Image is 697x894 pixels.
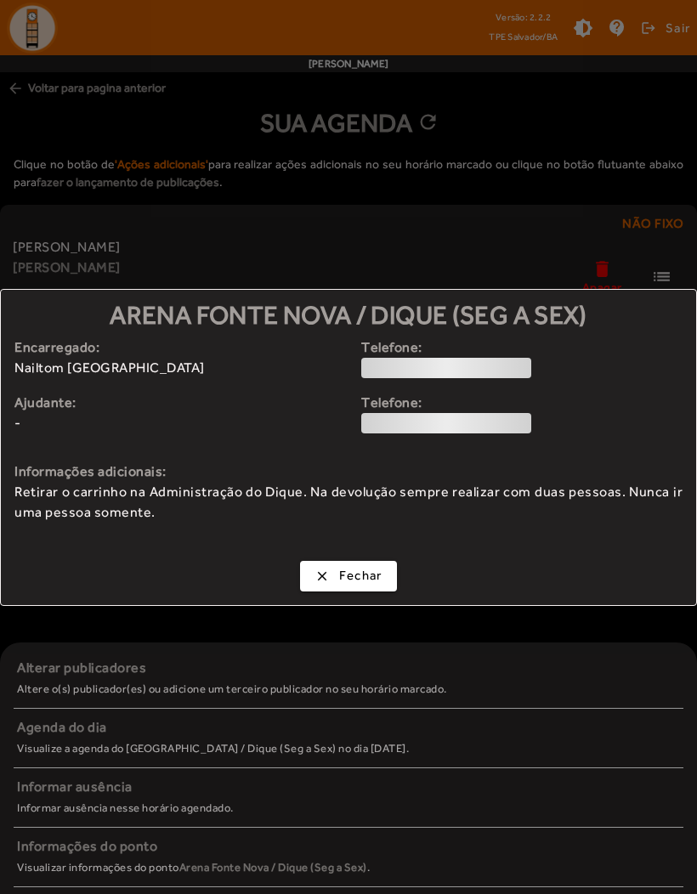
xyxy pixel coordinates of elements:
[361,358,531,378] div: loading
[361,393,695,413] strong: Telefone:
[361,413,531,433] div: loading
[14,413,348,433] span: -
[14,393,348,413] strong: Ajudante:
[14,337,348,358] strong: Encarregado:
[1,290,696,337] h1: Arena Fonte Nova / Dique (Seg a Sex)
[14,482,683,523] span: Retirar o carrinho na Administração do Dique. Na devolução sempre realizar com duas pessoas. Nunc...
[14,358,348,378] span: Nailtom [GEOGRAPHIC_DATA]
[339,566,382,586] span: Fechar
[361,337,695,358] strong: Telefone:
[14,461,683,482] strong: Informações adicionais:
[300,561,398,591] button: Fechar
